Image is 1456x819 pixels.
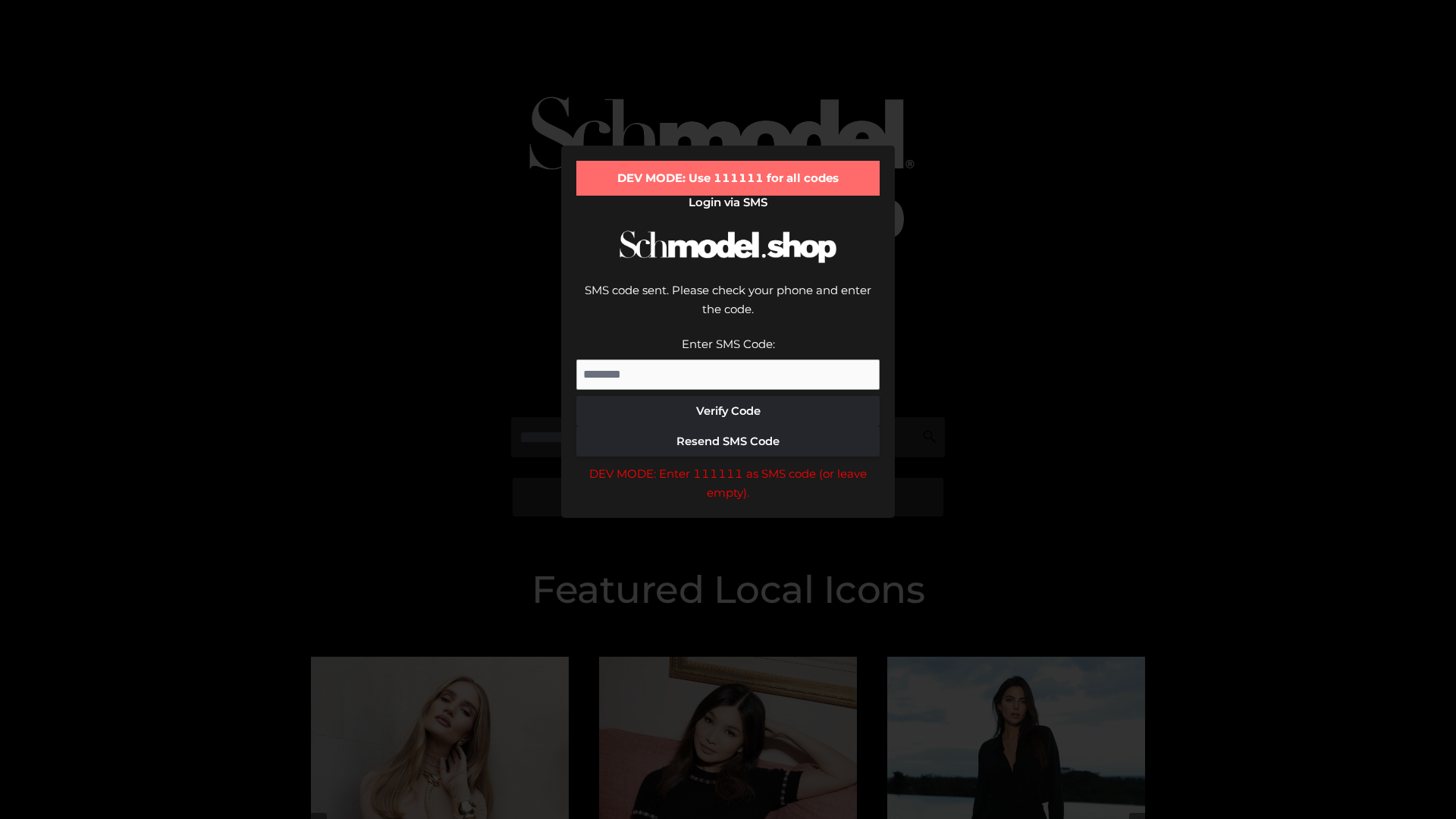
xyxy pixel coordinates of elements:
[576,464,880,503] div: DEV MODE: Enter 111111 as SMS code (or leave empty).
[576,426,880,457] button: Resend SMS Code
[576,281,880,334] div: SMS code sent. Please check your phone and enter the code.
[576,196,880,209] h2: Login via SMS
[576,161,880,196] div: DEV MODE: Use 111111 for all codes
[682,337,775,351] label: Enter SMS Code:
[614,217,842,277] img: Schmodel Logo
[576,396,880,426] button: Verify Code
